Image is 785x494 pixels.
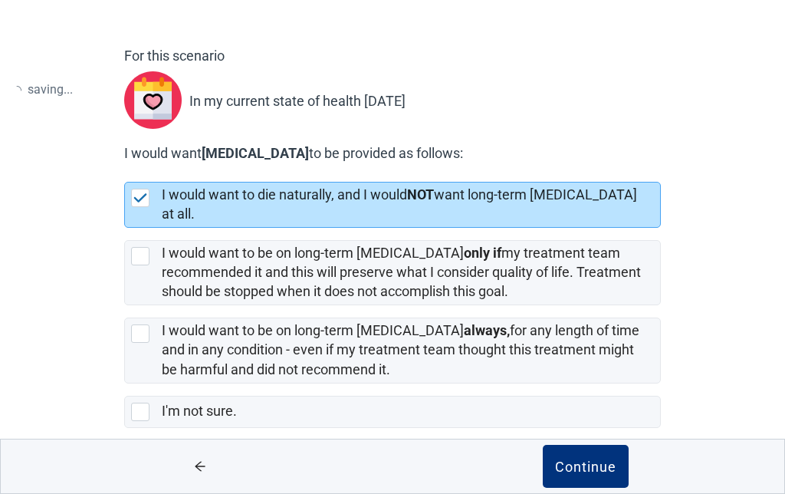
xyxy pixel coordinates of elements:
p: For this scenario [124,47,661,65]
button: Continue [543,445,629,488]
div: [object Object], checkbox, selected [124,182,661,228]
div: I'm not sure., checkbox, not selected [124,396,661,428]
span: loading [12,86,21,95]
strong: [MEDICAL_DATA] [202,145,309,161]
label: I would want to be on long-term [MEDICAL_DATA] my treatment team recommended it and this will pre... [162,245,641,299]
div: [object Object], checkbox, not selected [124,240,661,305]
p: In my current state of health [DATE] [189,92,406,110]
label: I'm not sure. [162,403,237,419]
label: I would want to be on long-term [MEDICAL_DATA] for any length of time and in any condition - even... [162,322,639,377]
p: saving ... [12,80,73,99]
strong: only if [464,245,501,261]
strong: always, [464,322,510,338]
label: I would want to die naturally, and I would want long-term [MEDICAL_DATA] at all. [162,186,637,222]
div: Continue [555,459,616,474]
div: [object Object], checkbox, not selected [124,318,661,383]
strong: NOT [407,186,434,203]
label: I would want to be provided as follows: [124,144,653,163]
span: arrow-left [171,460,228,473]
img: svg%3e [124,71,189,129]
